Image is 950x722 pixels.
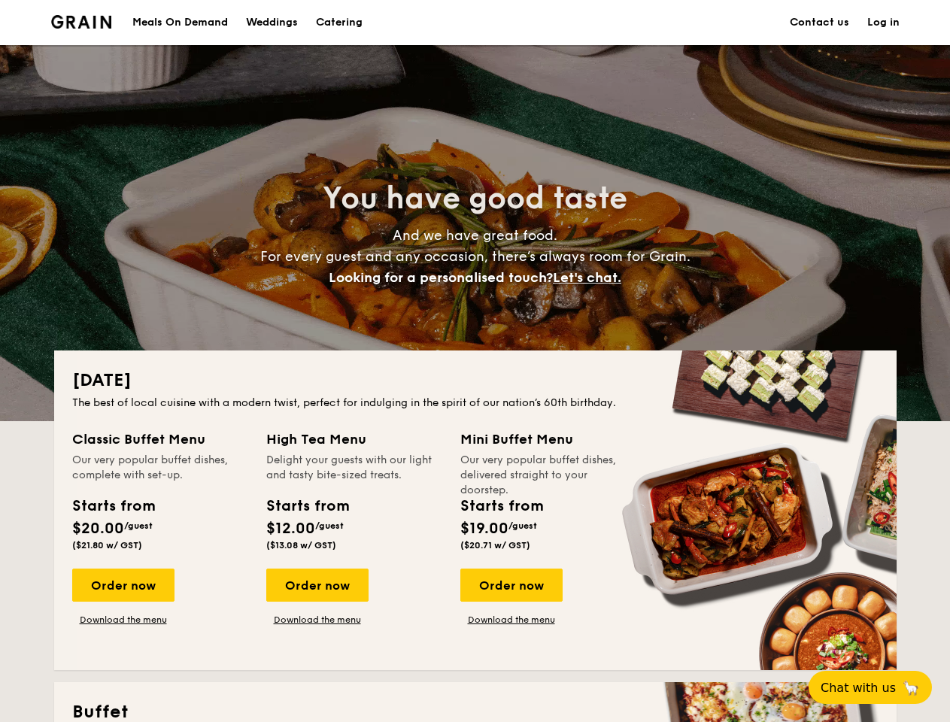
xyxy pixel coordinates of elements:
div: Mini Buffet Menu [460,429,636,450]
span: You have good taste [323,180,627,217]
div: High Tea Menu [266,429,442,450]
div: Classic Buffet Menu [72,429,248,450]
a: Logotype [51,15,112,29]
span: ($20.71 w/ GST) [460,540,530,551]
span: And we have great food. For every guest and any occasion, there’s always room for Grain. [260,227,690,286]
div: Order now [460,569,563,602]
a: Download the menu [72,614,175,626]
div: Our very popular buffet dishes, complete with set-up. [72,453,248,483]
span: Looking for a personalised touch? [329,269,553,286]
div: The best of local cuisine with a modern twist, perfect for indulging in the spirit of our nation’... [72,396,879,411]
a: Download the menu [266,614,369,626]
h2: [DATE] [72,369,879,393]
div: Delight your guests with our light and tasty bite-sized treats. [266,453,442,483]
span: /guest [124,520,153,531]
span: $12.00 [266,520,315,538]
a: Download the menu [460,614,563,626]
div: Our very popular buffet dishes, delivered straight to your doorstep. [460,453,636,483]
span: $20.00 [72,520,124,538]
span: 🦙 [902,679,920,696]
span: Chat with us [821,681,896,695]
span: /guest [315,520,344,531]
button: Chat with us🦙 [809,671,932,704]
span: ($13.08 w/ GST) [266,540,336,551]
span: $19.00 [460,520,508,538]
div: Starts from [72,495,154,517]
span: /guest [508,520,537,531]
div: Starts from [266,495,348,517]
div: Starts from [460,495,542,517]
div: Order now [266,569,369,602]
div: Order now [72,569,175,602]
img: Grain [51,15,112,29]
span: ($21.80 w/ GST) [72,540,142,551]
span: Let's chat. [553,269,621,286]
